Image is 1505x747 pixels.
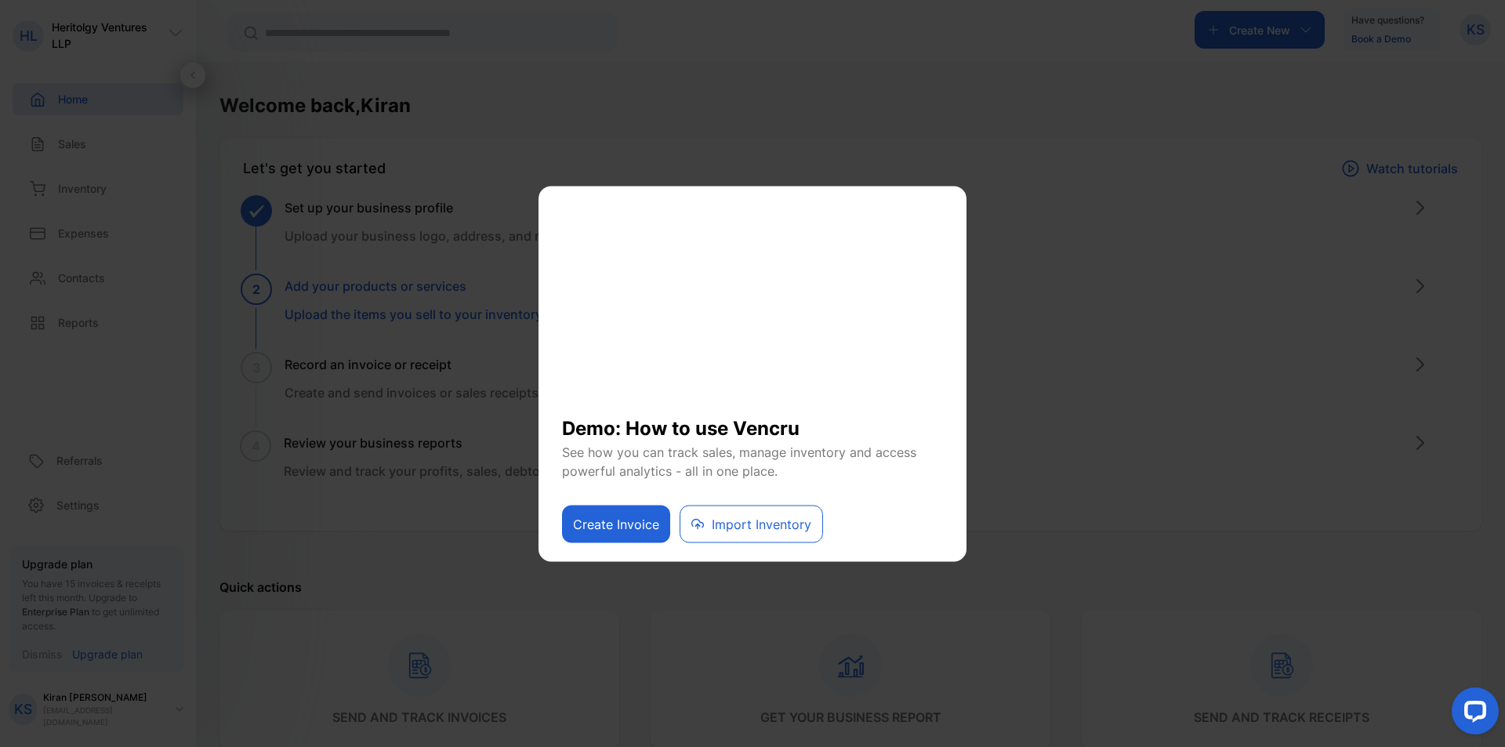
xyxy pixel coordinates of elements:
iframe: YouTube video player [562,205,943,401]
p: See how you can track sales, manage inventory and access powerful analytics - all in one place. [562,442,943,480]
h1: Demo: How to use Vencru [562,401,943,442]
iframe: LiveChat chat widget [1439,681,1505,747]
button: Create Invoice [562,505,670,542]
button: Import Inventory [680,505,823,542]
